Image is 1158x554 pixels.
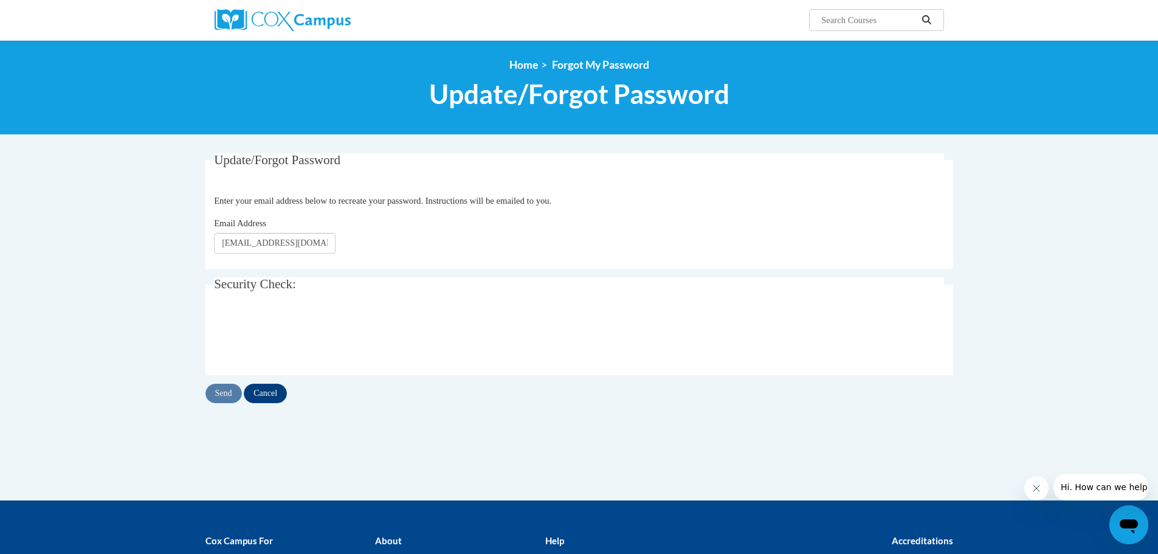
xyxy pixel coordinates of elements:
[545,535,564,546] b: Help
[214,313,399,360] iframe: reCAPTCHA
[509,58,538,71] a: Home
[375,535,402,546] b: About
[214,233,336,254] input: Email
[1109,505,1148,544] iframe: Button to launch messaging window
[214,196,551,206] span: Enter your email address below to recreate your password. Instructions will be emailed to you.
[244,384,287,403] input: Cancel
[215,9,446,31] a: Cox Campus
[892,535,953,546] b: Accreditations
[205,535,273,546] b: Cox Campus For
[552,58,649,71] span: Forgot My Password
[917,13,936,27] button: Search
[1024,476,1049,500] iframe: Close message
[820,13,917,27] input: Search Courses
[214,218,266,228] span: Email Address
[1053,474,1148,500] iframe: Message from company
[215,9,351,31] img: Cox Campus
[7,9,98,18] span: Hi. How can we help?
[214,277,296,291] span: Security Check:
[214,153,340,167] span: Update/Forgot Password
[429,78,729,110] span: Update/Forgot Password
